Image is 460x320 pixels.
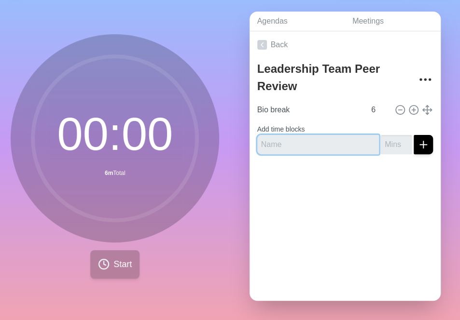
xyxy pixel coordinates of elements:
[381,135,412,154] input: Mins
[250,12,345,31] a: Agendas
[257,135,379,154] input: Name
[90,250,139,279] button: Start
[253,100,366,120] input: Name
[345,12,441,31] a: Meetings
[367,100,390,120] input: Mins
[416,70,435,89] button: More
[250,31,441,58] a: Back
[257,125,305,133] label: Add time blocks
[113,258,132,271] span: Start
